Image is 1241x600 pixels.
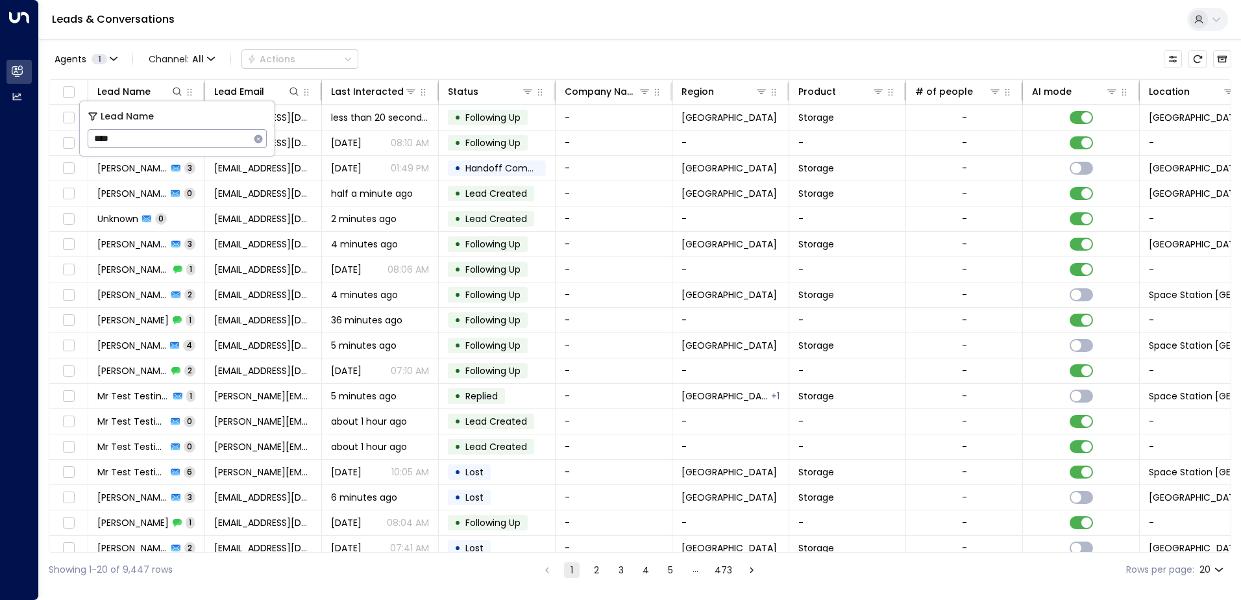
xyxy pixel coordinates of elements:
[556,206,672,231] td: -
[1164,50,1182,68] button: Customize
[97,466,167,479] span: Mr Test Testing Test Testing
[331,390,397,403] span: 5 minutes ago
[672,510,789,535] td: -
[682,84,714,99] div: Region
[214,212,312,225] span: danielluz1405@gmail.com
[49,50,122,68] button: Agents1
[556,257,672,282] td: -
[798,288,834,301] span: Storage
[331,111,429,124] span: less than 20 seconds ago
[682,466,777,479] span: London
[465,263,521,276] span: Following Up
[465,111,521,124] span: Following Up
[454,258,461,281] div: •
[465,314,521,327] span: Following Up
[331,238,398,251] span: 4 minutes ago
[331,162,362,175] span: Aug 20, 2025
[465,288,521,301] span: Following Up
[214,238,312,251] span: dollygirl1302@gmail.com
[962,314,967,327] div: -
[556,384,672,408] td: -
[184,365,195,376] span: 2
[454,436,461,458] div: •
[454,309,461,331] div: •
[387,516,429,529] p: 08:04 AM
[97,491,167,504] span: Leanne Sturch
[60,414,77,430] span: Toggle select row
[556,232,672,256] td: -
[60,135,77,151] span: Toggle select row
[454,486,461,508] div: •
[331,491,397,504] span: 6 minutes ago
[962,466,967,479] div: -
[465,339,521,352] span: Following Up
[97,238,167,251] span: Gwen Townsend d
[962,516,967,529] div: -
[798,84,885,99] div: Product
[49,563,173,577] div: Showing 1-20 of 9,447 rows
[454,385,461,407] div: •
[214,491,312,504] span: mrssturch18@yahoo.com
[798,542,834,555] span: Storage
[565,84,651,99] div: Company Name
[962,238,967,251] div: -
[465,136,521,149] span: Following Up
[52,12,175,27] a: Leads & Conversations
[556,131,672,155] td: -
[97,84,151,99] div: Lead Name
[465,415,527,428] span: Lead Created
[241,49,358,69] button: Actions
[556,333,672,358] td: -
[331,440,407,453] span: about 1 hour ago
[186,390,195,401] span: 1
[556,358,672,383] td: -
[60,388,77,405] span: Toggle select row
[214,339,312,352] span: sharnkhan50@gmail.com
[682,390,770,403] span: Birmingham
[798,111,834,124] span: Storage
[214,440,312,453] span: nigel@tuchdesign.com
[454,132,461,154] div: •
[789,409,906,434] td: -
[214,84,301,99] div: Lead Email
[101,109,154,124] span: Lead Name
[556,485,672,510] td: -
[97,84,184,99] div: Lead Name
[682,187,777,200] span: Birmingham
[962,187,967,200] div: -
[60,515,77,531] span: Toggle select row
[60,160,77,177] span: Toggle select row
[798,84,836,99] div: Product
[184,289,195,300] span: 2
[60,84,77,101] span: Toggle select all
[789,308,906,332] td: -
[789,131,906,155] td: -
[60,540,77,556] span: Toggle select row
[97,288,167,301] span: Sid Mistry
[798,238,834,251] span: Storage
[556,510,672,535] td: -
[1188,50,1207,68] span: Refresh
[331,84,417,99] div: Last Interacted
[214,187,312,200] span: chrisfoster306@gmail.com
[60,490,77,506] span: Toggle select row
[60,236,77,253] span: Toggle select row
[771,390,780,403] div: London
[672,206,789,231] td: -
[448,84,478,99] div: Status
[214,84,264,99] div: Lead Email
[331,542,362,555] span: Jul 26, 2025
[798,339,834,352] span: Storage
[331,136,362,149] span: Aug 24, 2025
[391,466,429,479] p: 10:05 AM
[962,542,967,555] div: -
[60,312,77,329] span: Toggle select row
[682,238,777,251] span: Birmingham
[454,182,461,205] div: •
[60,439,77,455] span: Toggle select row
[55,55,86,64] span: Agents
[387,263,429,276] p: 08:06 AM
[184,416,195,427] span: 0
[556,105,672,130] td: -
[672,434,789,459] td: -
